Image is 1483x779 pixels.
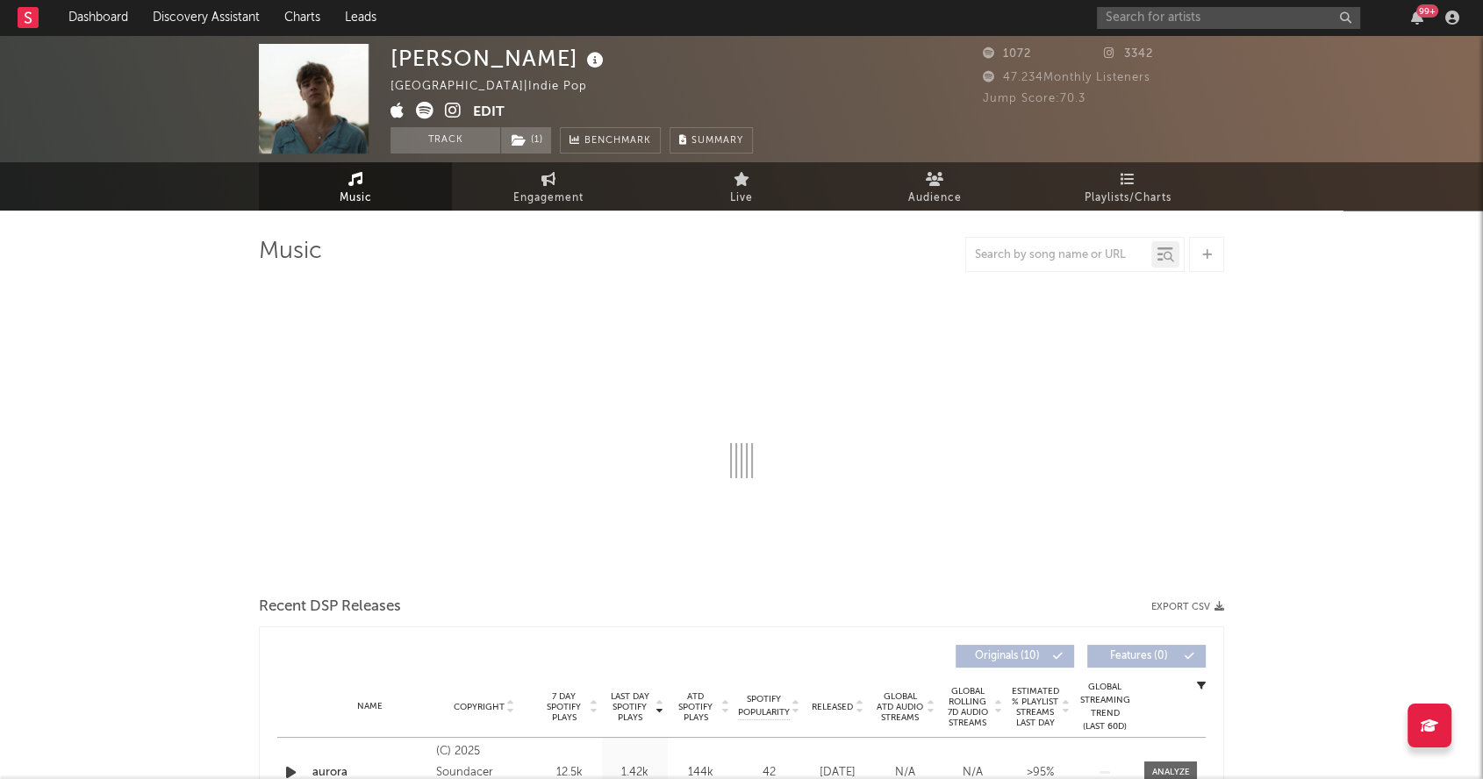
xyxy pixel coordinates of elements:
span: 1072 [983,48,1031,60]
span: Summary [691,136,743,146]
span: Released [812,702,853,712]
button: Summary [670,127,753,154]
button: (1) [501,127,551,154]
span: Features ( 0 ) [1099,651,1179,661]
input: Search by song name or URL [966,248,1151,262]
span: Engagement [513,188,584,209]
a: Live [645,162,838,211]
span: Audience [908,188,962,209]
a: Playlists/Charts [1031,162,1224,211]
span: Global Rolling 7D Audio Streams [943,686,992,728]
span: Live [730,188,753,209]
span: Playlists/Charts [1085,188,1171,209]
a: Audience [838,162,1031,211]
span: Copyright [453,702,504,712]
div: Global Streaming Trend (Last 60D) [1078,681,1131,733]
span: Spotify Popularity [738,693,790,719]
span: 7 Day Spotify Plays [541,691,587,723]
button: Track [390,127,500,154]
div: Name [312,700,427,713]
span: Originals ( 10 ) [967,651,1048,661]
a: Music [259,162,452,211]
button: Features(0) [1087,645,1206,668]
button: Edit [473,102,505,124]
span: ( 1 ) [500,127,552,154]
div: [GEOGRAPHIC_DATA] | Indie Pop [390,76,607,97]
span: Recent DSP Releases [259,597,401,618]
button: 99+ [1411,11,1423,25]
span: ATD Spotify Plays [672,691,719,723]
a: Benchmark [560,127,661,154]
input: Search for artists [1097,7,1360,29]
span: Jump Score: 70.3 [983,93,1085,104]
div: 99 + [1416,4,1438,18]
span: 47.234 Monthly Listeners [983,72,1150,83]
div: [PERSON_NAME] [390,44,608,73]
span: 3342 [1104,48,1153,60]
span: Last Day Spotify Plays [606,691,653,723]
span: Music [340,188,372,209]
span: Estimated % Playlist Streams Last Day [1011,686,1059,728]
span: Benchmark [584,131,651,152]
button: Export CSV [1151,602,1224,612]
a: Engagement [452,162,645,211]
span: Global ATD Audio Streams [876,691,924,723]
button: Originals(10) [956,645,1074,668]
